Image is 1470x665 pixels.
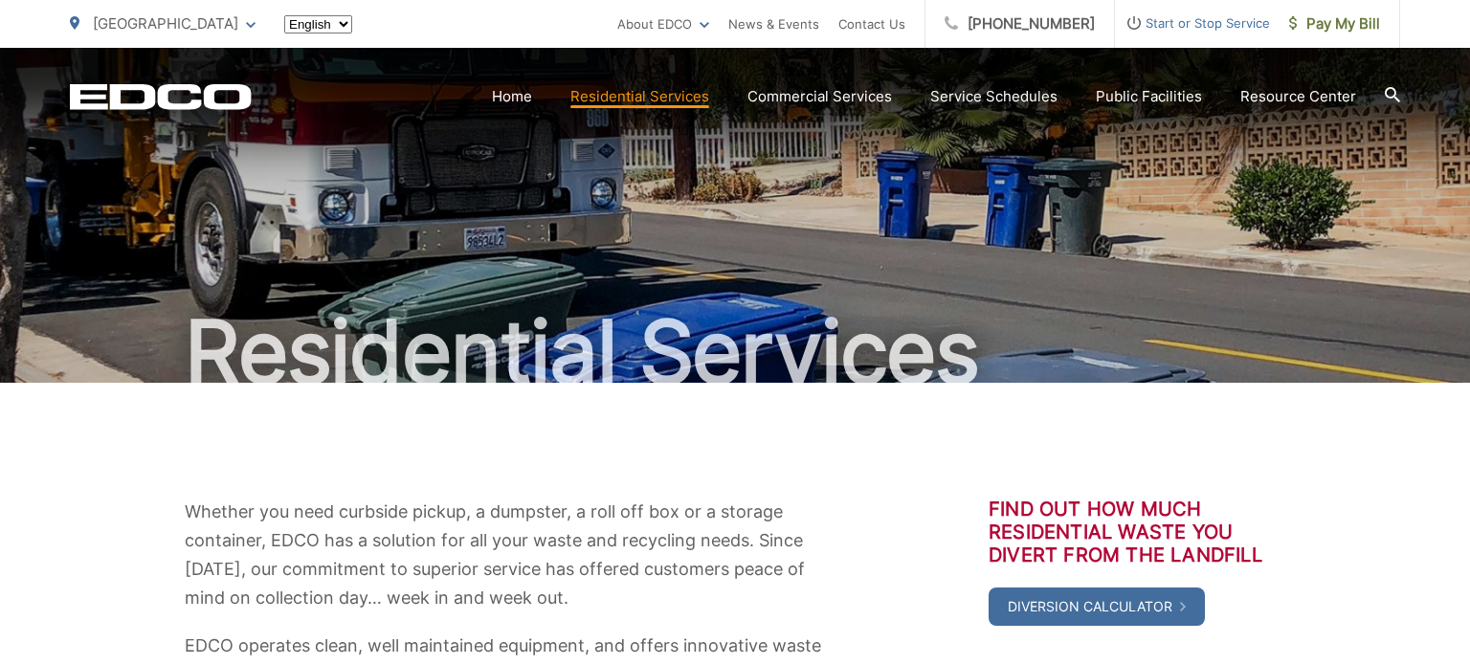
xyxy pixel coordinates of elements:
[185,498,826,612] p: Whether you need curbside pickup, a dumpster, a roll off box or a storage container, EDCO has a s...
[284,15,352,33] select: Select a language
[570,85,709,108] a: Residential Services
[70,83,252,110] a: EDCD logo. Return to the homepage.
[492,85,532,108] a: Home
[617,12,709,35] a: About EDCO
[1096,85,1202,108] a: Public Facilities
[70,304,1400,400] h1: Residential Services
[989,498,1285,566] h3: Find out how much residential waste you divert from the landfill
[930,85,1058,108] a: Service Schedules
[1240,85,1356,108] a: Resource Center
[747,85,892,108] a: Commercial Services
[93,14,238,33] span: [GEOGRAPHIC_DATA]
[728,12,819,35] a: News & Events
[989,587,1205,626] a: Diversion Calculator
[1289,12,1380,35] span: Pay My Bill
[838,12,905,35] a: Contact Us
